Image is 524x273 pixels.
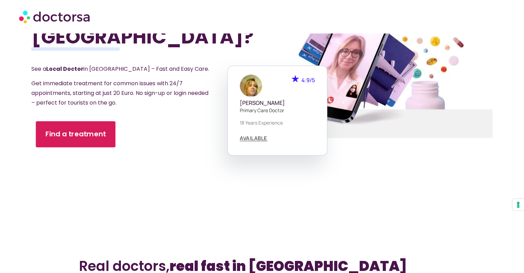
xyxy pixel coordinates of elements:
[512,199,524,211] button: Your consent preferences for tracking technologies
[46,65,83,73] strong: Local Doctor
[31,65,209,73] span: See a in [GEOGRAPHIC_DATA] – Fast and Easy Care.
[301,76,315,84] span: 4.9/5
[240,100,315,106] h5: [PERSON_NAME]
[240,119,315,126] p: 18 years experience
[83,224,441,234] iframe: Customer reviews powered by Trustpilot
[240,136,267,141] a: AVAILABLE
[45,129,106,139] span: Find a treatment
[31,79,208,107] span: Get immediate treatment for common issues with 24/7 appointments, starting at just 20 Euro. No si...
[240,107,315,114] p: Primary care doctor
[36,121,115,147] a: Find a treatment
